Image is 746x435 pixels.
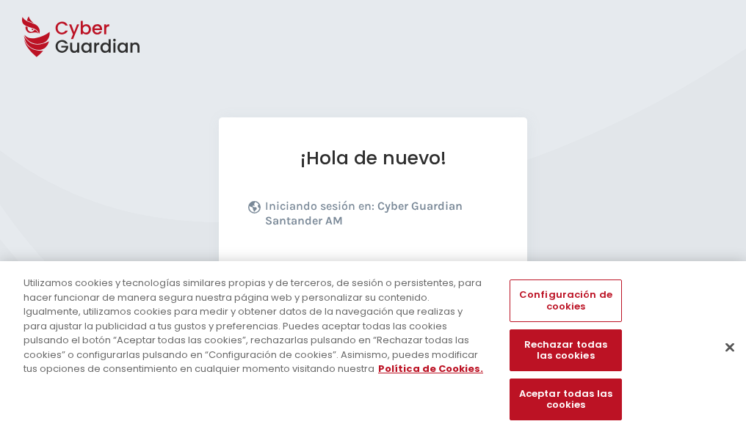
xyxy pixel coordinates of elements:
[510,279,621,321] button: Configuración de cookies, Abre el cuadro de diálogo del centro de preferencias.
[248,147,498,169] h1: ¡Hola de nuevo!
[265,199,494,235] p: Iniciando sesión en:
[510,329,621,371] button: Rechazar todas las cookies
[714,331,746,363] button: Cerrar
[510,379,621,420] button: Aceptar todas las cookies
[23,276,488,376] div: Utilizamos cookies y tecnologías similares propias y de terceros, de sesión o persistentes, para ...
[378,362,483,376] a: Más información sobre su privacidad, se abre en una nueva pestaña
[265,199,463,227] b: Cyber Guardian Santander AM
